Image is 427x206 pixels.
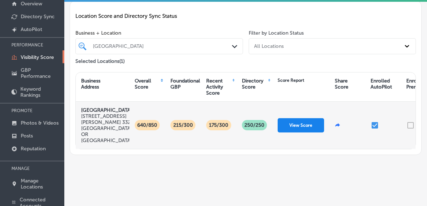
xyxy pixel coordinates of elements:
[81,78,100,90] div: Business Address
[249,30,304,36] label: Filter by Location Status
[135,78,160,90] div: Overall Score
[406,78,427,90] div: Enrolled Premium
[21,14,55,20] p: Directory Sync
[75,13,416,19] p: Location Score and Directory Sync Status
[21,54,54,60] p: Visibility Score
[81,107,132,113] strong: [GEOGRAPHIC_DATA]
[21,1,42,7] p: Overview
[242,78,267,90] div: Directory Score
[21,133,33,139] p: Posts
[242,120,267,130] p: 250 /250
[278,78,304,83] div: Score Report
[278,118,324,132] button: View Score
[75,30,243,36] span: Business + Location
[170,78,200,90] div: Foundational GBP
[21,26,42,32] p: AutoPilot
[335,78,348,90] div: Share Score
[21,178,61,190] p: Manage Locations
[20,86,61,98] p: Keyword Rankings
[81,113,133,144] p: [STREET_ADDRESS] [PERSON_NAME] 332 [GEOGRAPHIC_DATA], OR [GEOGRAPHIC_DATA]
[207,120,230,130] p: 175/300
[75,55,125,64] p: Selected Locations ( 1 )
[254,43,284,49] div: All Locations
[135,120,159,130] p: 640/850
[21,67,61,79] p: GBP Performance
[171,120,195,130] p: 215/300
[21,146,46,152] p: Reputation
[21,120,59,126] p: Photos & Videos
[93,43,233,49] div: [GEOGRAPHIC_DATA]
[371,78,392,96] div: Enrolled AutoPilot
[206,78,232,96] div: Recent Activity Score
